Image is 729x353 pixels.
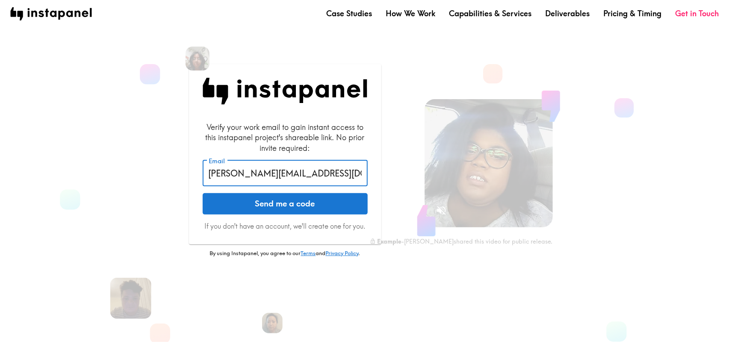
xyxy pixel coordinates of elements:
a: How We Work [386,8,435,19]
a: Capabilities & Services [449,8,531,19]
img: instapanel [10,7,92,21]
img: Liam [110,278,151,319]
button: Send me a code [203,193,368,215]
a: Pricing & Timing [603,8,661,19]
a: Deliverables [545,8,590,19]
p: If you don't have an account, we'll create one for you. [203,221,368,231]
img: Heena [186,47,210,71]
button: Sound is off [432,201,451,220]
div: Verify your work email to gain instant access to this instapanel project's shareable link. No pri... [203,122,368,153]
div: - [PERSON_NAME] shared this video for public release. [370,238,553,245]
a: Case Studies [326,8,372,19]
a: Get in Touch [675,8,719,19]
p: By using Instapanel, you agree to our and . [189,250,381,257]
a: Terms [301,250,316,256]
b: Example [378,238,401,245]
a: Privacy Policy [326,250,359,256]
label: Email [209,156,225,166]
img: Instapanel [203,78,368,105]
img: Lisa [262,313,283,333]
